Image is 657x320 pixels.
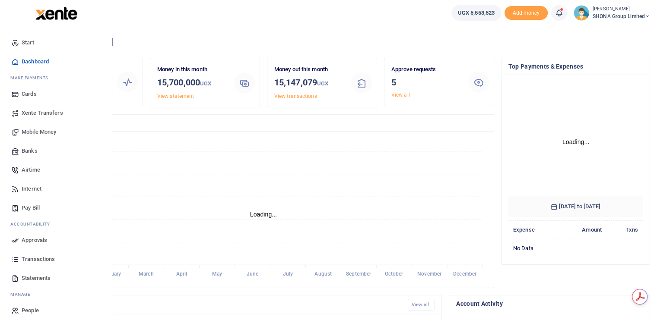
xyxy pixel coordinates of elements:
[22,236,47,245] span: Approvals
[22,147,38,155] span: Banks
[448,5,505,21] li: Wallet ballance
[391,65,461,74] p: Approve requests
[7,269,105,288] a: Statements
[508,239,643,257] td: No data
[593,13,650,20] span: SHONA Group Limited
[456,299,643,308] h4: Account Activity
[417,271,442,277] tspan: November
[458,9,495,17] span: UGX 5,553,523
[7,71,105,85] li: M
[139,271,154,277] tspan: March
[22,306,39,315] span: People
[7,122,105,141] a: Mobile Money
[22,166,40,174] span: Airtime
[7,231,105,250] a: Approvals
[200,80,211,87] small: UGX
[574,5,589,21] img: profile-user
[35,7,77,20] img: logo-large
[40,118,487,128] h4: Transactions Overview
[593,6,650,13] small: [PERSON_NAME]
[15,291,31,298] span: anage
[176,271,187,277] tspan: April
[505,9,548,16] a: Add money
[451,5,501,21] a: UGX 5,553,523
[7,198,105,217] a: Pay Bill
[7,250,105,269] a: Transactions
[22,57,49,66] span: Dashboard
[22,274,51,282] span: Statements
[391,76,461,89] h3: 5
[505,6,548,20] li: Toup your wallet
[22,90,37,98] span: Cards
[35,9,77,16] a: logo-small logo-large logo-large
[33,37,650,47] h4: Hello [PERSON_NAME]
[317,80,328,87] small: UGX
[17,221,50,227] span: countability
[314,271,332,277] tspan: August
[508,196,643,217] h6: [DATE] to [DATE]
[247,271,259,277] tspan: June
[22,185,41,193] span: Internet
[7,217,105,231] li: Ac
[22,109,63,117] span: Xente Transfers
[250,211,277,218] text: Loading...
[7,104,105,122] a: Xente Transfers
[157,76,227,90] h3: 15,700,000
[391,92,410,98] a: View all
[7,33,105,52] a: Start
[7,179,105,198] a: Internet
[574,5,650,21] a: profile-user [PERSON_NAME] SHONA Group Limited
[157,65,227,74] p: Money in this month
[7,160,105,179] a: Airtime
[508,221,559,239] th: Expense
[274,65,344,74] p: Money out this month
[7,85,105,104] a: Cards
[7,301,105,320] a: People
[22,255,55,264] span: Transactions
[22,204,40,212] span: Pay Bill
[346,271,371,277] tspan: September
[274,76,344,90] h3: 15,147,079
[40,300,401,310] h4: Recent Transactions
[7,288,105,301] li: M
[157,93,194,99] a: View statement
[562,138,590,145] text: Loading...
[385,271,404,277] tspan: October
[7,141,105,160] a: Banks
[274,93,317,99] a: View transactions
[408,299,435,311] a: View all
[505,6,548,20] span: Add money
[453,271,477,277] tspan: December
[22,128,56,136] span: Mobile Money
[212,271,222,277] tspan: May
[100,271,121,277] tspan: February
[7,52,105,71] a: Dashboard
[559,221,606,239] th: Amount
[22,38,34,47] span: Start
[508,62,643,71] h4: Top Payments & Expenses
[606,221,643,239] th: Txns
[15,75,48,81] span: ake Payments
[282,271,292,277] tspan: July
